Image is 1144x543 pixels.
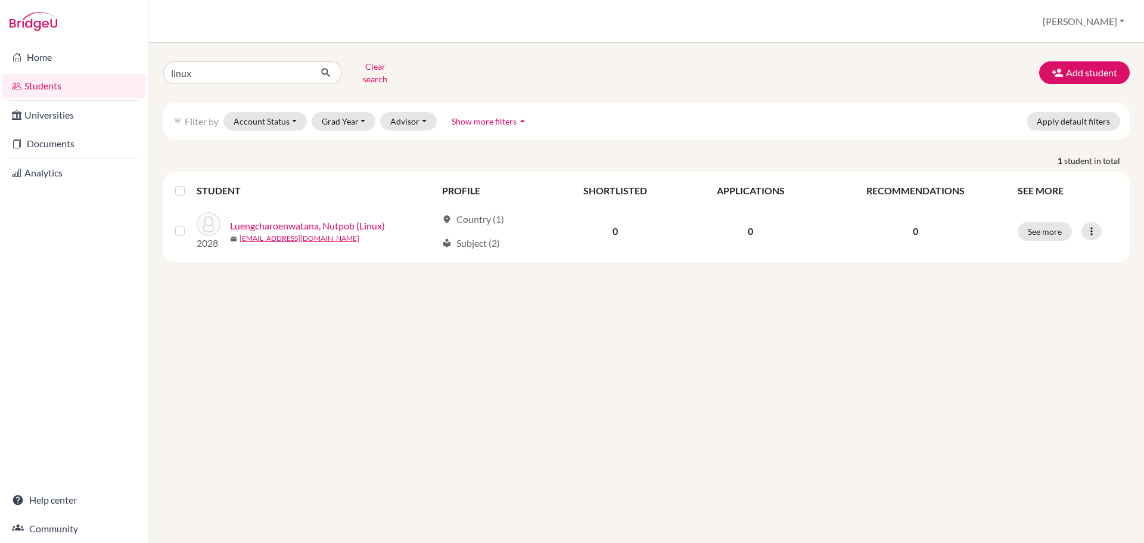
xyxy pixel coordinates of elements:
td: 0 [549,205,681,257]
span: location_on [442,215,452,224]
i: filter_list [173,116,182,126]
th: RECOMMENDATIONS [820,176,1011,205]
button: [PERSON_NAME] [1037,10,1130,33]
a: [EMAIL_ADDRESS][DOMAIN_NAME] [240,233,359,244]
a: Community [2,517,146,541]
p: 0 [828,224,1003,238]
img: Bridge-U [10,12,57,31]
th: SHORTLISTED [549,176,681,205]
button: Advisor [380,112,437,131]
img: Luengcharoenwatana, Nutpob (Linux) [197,212,220,236]
a: Help center [2,488,146,512]
button: Add student [1039,61,1130,84]
th: APPLICATIONS [681,176,820,205]
button: See more [1018,222,1072,241]
a: Home [2,45,146,69]
button: Apply default filters [1027,112,1120,131]
span: local_library [442,238,452,248]
button: Grad Year [312,112,376,131]
a: Luengcharoenwatana, Nutpob (Linux) [230,219,385,233]
span: student in total [1064,154,1130,167]
p: 2028 [197,236,220,250]
button: Clear search [342,57,408,88]
th: SEE MORE [1011,176,1125,205]
span: mail [230,235,237,243]
strong: 1 [1058,154,1064,167]
td: 0 [681,205,820,257]
i: arrow_drop_up [517,115,529,127]
input: Find student by name... [163,61,311,84]
div: Country (1) [442,212,504,226]
a: Students [2,74,146,98]
button: Show more filtersarrow_drop_up [442,112,539,131]
th: STUDENT [197,176,435,205]
a: Analytics [2,161,146,185]
th: PROFILE [435,176,549,205]
button: Account Status [223,112,307,131]
span: Show more filters [452,116,517,126]
div: Subject (2) [442,236,500,250]
span: Filter by [185,116,219,127]
a: Universities [2,103,146,127]
a: Documents [2,132,146,156]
